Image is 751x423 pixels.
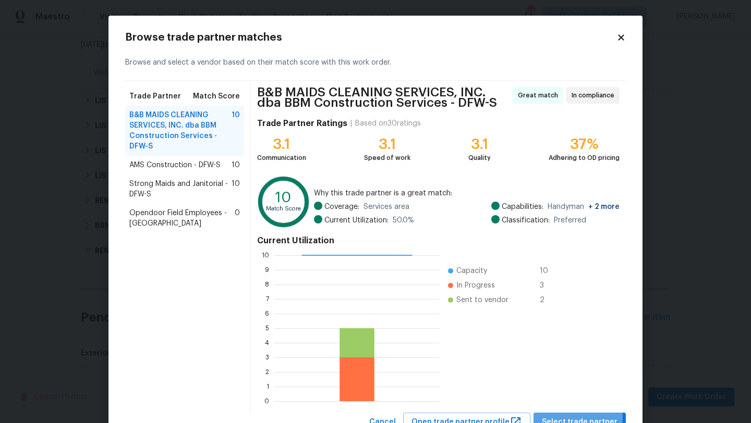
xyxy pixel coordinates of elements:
[468,153,491,163] div: Quality
[232,110,240,152] span: 10
[265,354,269,360] text: 3
[502,215,550,226] span: Classification:
[129,91,181,102] span: Trade Partner
[314,188,620,198] span: Why this trade partner is a great match:
[125,32,616,43] h2: Browse trade partner matches
[257,153,306,163] div: Communication
[193,91,240,102] span: Match Score
[518,90,562,101] span: Great match
[265,281,269,288] text: 8
[540,280,556,291] span: 3
[129,110,232,152] span: B&B MAIDS CLEANING SERVICES, INC. dba BBM Construction Services - DFW-S
[264,398,269,404] text: 0
[235,208,240,229] span: 0
[232,160,240,170] span: 10
[324,202,359,212] span: Coverage:
[275,190,292,205] text: 10
[257,87,510,108] span: B&B MAIDS CLEANING SERVICES, INC. dba BBM Construction Services - DFW-S
[265,325,269,331] text: 5
[129,208,235,229] span: Opendoor Field Employees - [GEOGRAPHIC_DATA]
[502,202,543,212] span: Capabilities:
[266,296,269,302] text: 7
[266,206,301,211] text: Match Score
[456,295,508,305] span: Sent to vendor
[265,369,269,375] text: 2
[347,118,355,129] div: |
[468,139,491,150] div: 3.1
[355,118,421,129] div: Based on 30 ratings
[257,118,347,129] h4: Trade Partner Ratings
[232,179,240,200] span: 10
[540,266,556,276] span: 10
[549,153,620,163] div: Adhering to OD pricing
[554,215,586,226] span: Preferred
[129,160,221,170] span: AMS Construction - DFW-S
[257,139,306,150] div: 3.1
[393,215,414,226] span: 50.0 %
[129,179,232,200] span: Strong Maids and Janitorial - DFW-S
[257,235,620,246] h4: Current Utilization
[125,45,626,81] div: Browse and select a vendor based on their match score with this work order.
[456,266,487,276] span: Capacity
[324,215,389,226] span: Current Utilization:
[572,90,619,101] span: In compliance
[588,203,620,210] span: + 2 more
[265,267,269,273] text: 9
[548,202,620,212] span: Handyman
[265,340,269,346] text: 4
[267,383,269,390] text: 1
[262,252,269,258] text: 10
[456,280,495,291] span: In Progress
[540,295,556,305] span: 2
[265,310,269,317] text: 6
[364,139,410,150] div: 3.1
[549,139,620,150] div: 37%
[364,202,409,212] span: Services area
[364,153,410,163] div: Speed of work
